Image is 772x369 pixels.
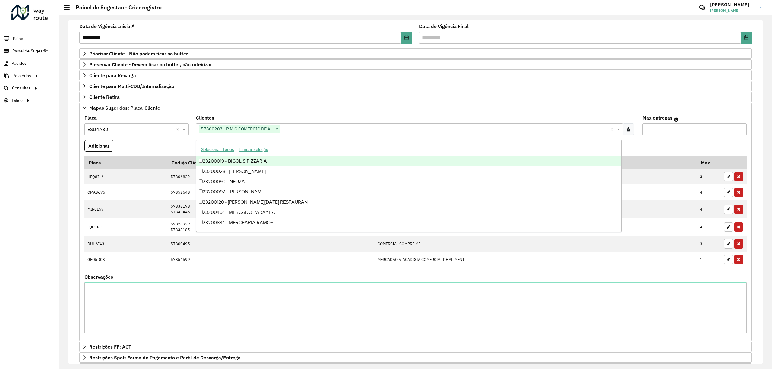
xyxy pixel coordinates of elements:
span: Restrições Spot: Forma de Pagamento e Perfil de Descarga/Entrega [89,355,241,360]
span: × [274,126,280,133]
div: 23200090 - NEUZA [196,177,622,187]
span: Preservar Cliente - Devem ficar no buffer, não roteirizar [89,62,212,67]
td: 4 [697,218,721,236]
a: Preservar Cliente - Devem ficar no buffer, não roteirizar [79,59,752,70]
button: Choose Date [741,32,752,44]
em: Máximo de clientes que serão colocados na mesma rota com os clientes informados [674,117,678,122]
button: Limpar seleção [237,145,271,154]
td: GFQ5D08 [84,252,167,267]
label: Observações [84,273,113,280]
td: 57852648 [167,184,374,200]
label: Placa [84,114,97,121]
a: Cliente para Multi-CDD/Internalização [79,81,752,91]
h2: Painel de Sugestão - Criar registro [70,4,162,11]
a: Contato Rápido [696,1,709,14]
label: Data de Vigência Inicial [79,23,134,30]
td: GMA8675 [84,184,167,200]
span: Mapas Sugeridos: Placa-Cliente [89,105,160,110]
th: Max [697,156,721,169]
td: MERCADAO ATACADISTA COMERCIAL DE ALIMENT [374,252,697,267]
td: DUH6I43 [84,236,167,252]
div: 23200019 - BIGOL S PIZZARIA [196,156,622,166]
div: 23200028 - [PERSON_NAME] [196,166,622,177]
td: 57806822 [167,169,374,185]
td: HFQ8I16 [84,169,167,185]
div: Mapas Sugeridos: Placa-Cliente [79,113,752,341]
span: Cliente para Multi-CDD/Internalização [89,84,174,89]
td: 57854599 [167,252,374,267]
span: Tático [11,97,23,104]
td: 57800495 [167,236,374,252]
td: 57826929 57838185 [167,218,374,236]
td: 57838198 57843445 [167,200,374,218]
th: Código Cliente [167,156,374,169]
button: Choose Date [401,32,412,44]
span: Relatórios [12,73,31,79]
div: 23200834 - MERCEARIA RAMOS [196,217,622,228]
a: Restrições Spot: Forma de Pagamento e Perfil de Descarga/Entrega [79,352,752,363]
div: 23200464 - MERCADO PARAYBA [196,207,622,217]
span: Clear all [610,126,615,133]
td: 3 [697,169,721,185]
button: Adicionar [84,140,113,152]
td: 1 [697,252,721,267]
span: Cliente para Recarga [89,73,136,78]
ng-dropdown-panel: Options list [196,140,622,232]
a: Priorizar Cliente - Não podem ficar no buffer [79,48,752,59]
td: MIR0E57 [84,200,167,218]
span: [PERSON_NAME] [710,8,755,13]
span: Painel de Sugestão [12,48,48,54]
div: 23200097 - [PERSON_NAME] [196,187,622,197]
span: Priorizar Cliente - Não podem ficar no buffer [89,51,188,56]
label: Max entregas [642,114,672,121]
h3: [PERSON_NAME] [710,2,755,8]
button: Selecionar Todos [198,145,237,154]
th: Placa [84,156,167,169]
span: Cliente Retira [89,95,120,99]
span: Restrições FF: ACT [89,344,131,349]
div: 23200120 - [PERSON_NAME][DATE] RESTAURAN [196,197,622,207]
a: Cliente para Recarga [79,70,752,80]
td: 4 [697,184,721,200]
a: Restrições FF: ACT [79,342,752,352]
td: 3 [697,236,721,252]
a: Mapas Sugeridos: Placa-Cliente [79,103,752,113]
label: Data de Vigência Final [419,23,469,30]
a: Cliente Retira [79,92,752,102]
div: 23200945 - [PERSON_NAME] [196,228,622,238]
span: Pedidos [11,60,27,67]
label: Clientes [196,114,214,121]
td: LQC9I81 [84,218,167,236]
span: Painel [13,36,24,42]
span: 57800203 - R M G COMERCIO DE AL [199,125,274,133]
span: Clear all [176,126,181,133]
td: COMERCIAL COMPRE MEL [374,236,697,252]
td: 4 [697,200,721,218]
span: Consultas [12,85,30,91]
